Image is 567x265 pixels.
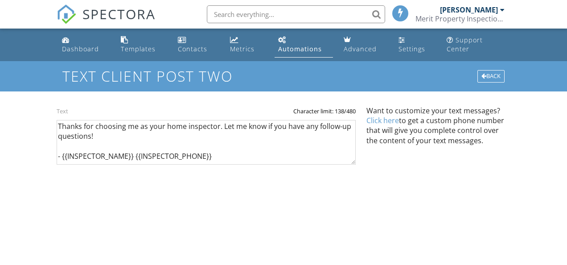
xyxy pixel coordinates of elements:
div: Contacts [178,45,207,53]
div: Back [477,70,505,83]
div: Metrics [230,45,255,53]
a: Automations (Basic) [275,32,333,58]
input: Search everything... [207,5,385,23]
img: The Best Home Inspection Software - Spectora [57,4,76,24]
div: Settings [399,45,425,53]
a: Support Center [443,32,509,58]
label: Text [57,107,68,115]
a: Dashboard [58,32,110,58]
div: Want to customize your text messages? to get a custom phone number that will give you complete co... [361,106,516,146]
a: SPECTORA [57,12,156,31]
div: Merit Property Inspections [415,14,505,23]
a: Advanced [340,32,388,58]
div: Dashboard [62,45,99,53]
a: Contacts [174,32,220,58]
a: Back [477,71,505,79]
a: Click here [366,116,399,125]
div: Support Center [447,36,483,53]
div: [PERSON_NAME] [440,5,498,14]
div: Templates [121,45,156,53]
label: Character limit: 138/480 [293,107,356,115]
div: Advanced [344,45,377,53]
textarea: Thanks for choosing me as your home inspector. Let me know if you have any follow-up questions! -... [57,120,355,165]
div: Automations [278,45,322,53]
span: SPECTORA [82,4,156,23]
a: Settings [395,32,436,58]
a: Metrics [226,32,267,58]
h1: Text client post two [62,68,505,84]
a: Templates [117,32,167,58]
